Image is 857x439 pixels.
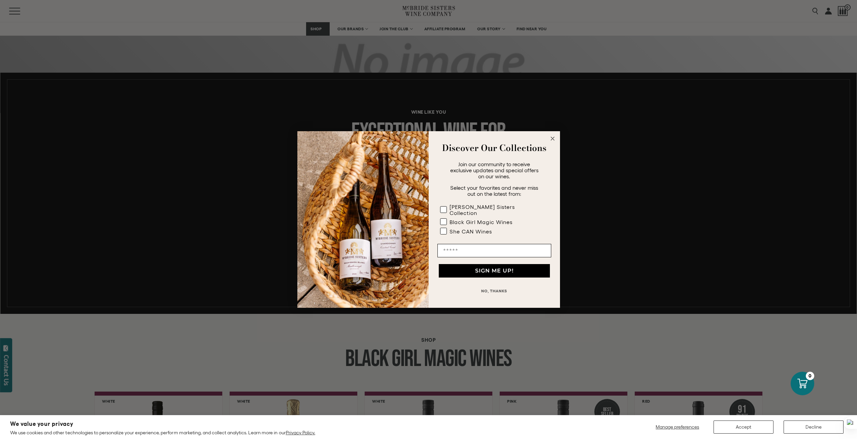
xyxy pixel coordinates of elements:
[439,264,550,278] button: SIGN ME UP!
[450,204,538,216] div: [PERSON_NAME] Sisters Collection
[450,185,538,197] span: Select your favorites and never miss out on the latest from:
[549,135,557,143] button: Close dialog
[652,420,703,434] button: Manage preferences
[437,244,551,257] input: Email
[450,219,513,225] div: Black Girl Magic Wines
[784,420,844,434] button: Decline
[286,430,315,435] a: Privacy Policy.
[806,372,814,380] div: 0
[442,141,547,154] strong: Discover Our Collections
[297,131,429,308] img: 42653730-7e35-4af7-a99d-12bf478283cf.jpeg
[10,430,315,436] p: We use cookies and other technologies to personalize your experience, perform marketing, and coll...
[450,161,538,179] span: Join our community to receive exclusive updates and special offers on our wines.
[450,228,492,234] div: She CAN Wines
[714,420,773,434] button: Accept
[656,424,699,430] span: Manage preferences
[10,421,315,427] h2: We value your privacy
[437,284,551,298] button: NO, THANKS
